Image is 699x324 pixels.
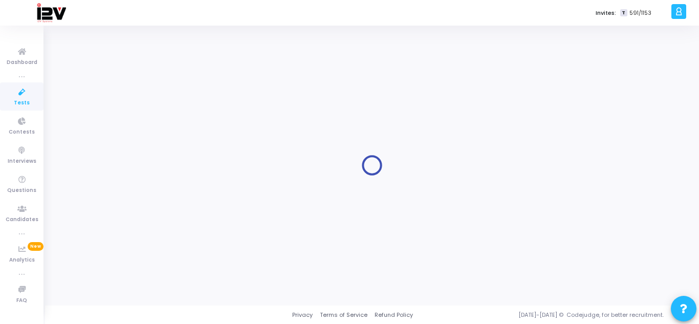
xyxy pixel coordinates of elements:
span: Tests [14,99,30,107]
span: Dashboard [7,58,37,67]
img: logo [36,3,66,23]
a: Privacy [292,311,313,319]
span: Contests [9,128,35,137]
span: Interviews [8,157,36,166]
span: Candidates [6,215,38,224]
div: [DATE]-[DATE] © Codejudge, for better recruitment. [413,311,686,319]
span: New [28,242,43,251]
span: 591/1153 [629,9,651,17]
label: Invites: [596,9,616,17]
span: Questions [7,186,36,195]
span: Analytics [9,256,35,265]
span: FAQ [16,296,27,305]
span: T [620,9,627,17]
a: Terms of Service [320,311,367,319]
a: Refund Policy [375,311,413,319]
